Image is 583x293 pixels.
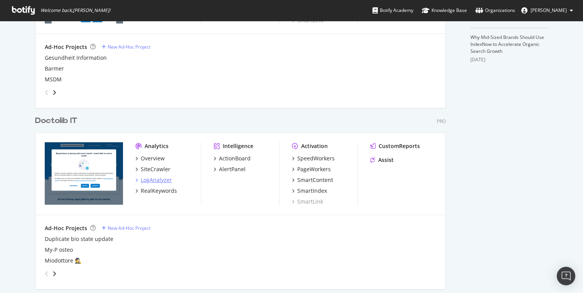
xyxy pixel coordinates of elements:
[141,187,177,195] div: RealKeywords
[45,246,73,254] a: My-P osteo
[141,155,165,162] div: Overview
[297,187,327,195] div: SmartIndex
[108,44,150,50] div: New Ad-Hoc Project
[292,198,323,205] a: SmartLink
[135,155,165,162] a: Overview
[223,142,253,150] div: Intelligence
[102,44,150,50] a: New Ad-Hoc Project
[45,257,81,264] a: Miodottore 🕵️
[292,176,333,184] a: SmartContent
[45,76,62,83] a: MSDM
[557,267,575,285] div: Open Intercom Messenger
[292,165,331,173] a: PageWorkers
[372,7,413,14] div: Botify Academy
[515,4,579,17] button: [PERSON_NAME]
[45,54,107,62] a: Gesundheit Information
[531,7,567,13] span: Thibaud Collignon
[141,165,170,173] div: SiteCrawler
[470,56,548,63] div: [DATE]
[45,224,87,232] div: Ad-Hoc Projects
[292,187,327,195] a: SmartIndex
[42,268,52,280] div: angle-left
[40,7,110,13] span: Welcome back, [PERSON_NAME] !
[52,89,57,96] div: angle-right
[379,142,420,150] div: CustomReports
[219,165,246,173] div: AlertPanel
[42,86,52,99] div: angle-left
[422,7,467,14] div: Knowledge Base
[475,7,515,14] div: Organizations
[470,34,544,54] a: Why Mid-Sized Brands Should Use IndexNow to Accelerate Organic Search Growth
[370,156,394,164] a: Assist
[52,270,57,278] div: angle-right
[35,115,77,126] div: Doctolib IT
[297,165,331,173] div: PageWorkers
[141,176,172,184] div: LogAnalyzer
[45,142,123,205] img: www.doctolib.it
[145,142,168,150] div: Analytics
[437,118,446,125] div: Pro
[135,187,177,195] a: RealKeywords
[135,176,172,184] a: LogAnalyzer
[45,65,64,72] a: Barmer
[45,43,87,51] div: Ad-Hoc Projects
[370,142,420,150] a: CustomReports
[214,155,251,162] a: ActionBoard
[108,225,150,231] div: New Ad-Hoc Project
[292,155,335,162] a: SpeedWorkers
[102,225,150,231] a: New Ad-Hoc Project
[45,235,113,243] a: Duplicate bio state update
[297,155,335,162] div: SpeedWorkers
[219,155,251,162] div: ActionBoard
[214,165,246,173] a: AlertPanel
[301,142,328,150] div: Activation
[297,176,333,184] div: SmartContent
[135,165,170,173] a: SiteCrawler
[378,156,394,164] div: Assist
[35,115,80,126] a: Doctolib IT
